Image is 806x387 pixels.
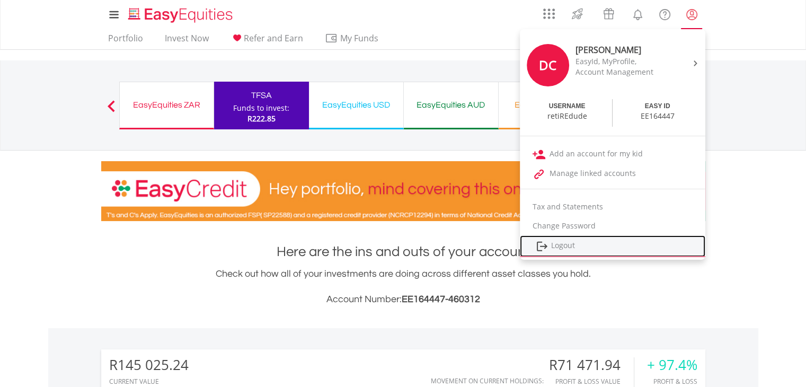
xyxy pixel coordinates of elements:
[575,67,665,77] div: Account Management
[220,88,303,103] div: TFSA
[101,105,122,116] button: Previous
[126,98,207,112] div: EasyEquities ZAR
[575,44,665,56] div: [PERSON_NAME]
[543,8,555,20] img: grid-menu-icon.svg
[505,98,587,112] div: EasyEquities RA
[109,357,189,373] div: R145 025.24
[593,3,624,22] a: Vouchers
[520,32,705,130] a: DC [PERSON_NAME] EasyId, MyProfile, Account Management USERNAME retiREdude EASY ID EE164447
[645,102,670,111] div: EASY ID
[527,44,569,86] div: DC
[325,31,394,45] span: My Funds
[244,32,303,44] span: Refer and Earn
[569,5,586,22] img: thrive-v2.svg
[520,235,705,257] a: Logout
[124,3,237,24] a: Home page
[520,144,705,164] a: Add an account for my kid
[520,164,705,183] a: Manage linked accounts
[101,292,705,307] h3: Account Number:
[161,33,213,49] a: Invest Now
[600,5,617,22] img: vouchers-v2.svg
[520,197,705,216] a: Tax and Statements
[575,56,665,67] div: EasyId, MyProfile,
[104,33,147,49] a: Portfolio
[520,216,705,235] a: Change Password
[678,3,705,26] a: My Profile
[549,378,634,385] div: Profit & Loss Value
[641,111,675,121] div: EE164447
[536,3,562,20] a: AppsGrid
[101,161,705,221] img: EasyCredit Promotion Banner
[547,111,587,121] div: retiREdude
[651,3,678,24] a: FAQ's and Support
[647,378,697,385] div: Profit & Loss
[549,102,586,111] div: USERNAME
[431,377,544,384] div: Movement on Current Holdings:
[410,98,492,112] div: EasyEquities AUD
[101,267,705,307] div: Check out how all of your investments are doing across different asset classes you hold.
[647,357,697,373] div: + 97.4%
[226,33,307,49] a: Refer and Earn
[315,98,397,112] div: EasyEquities USD
[624,3,651,24] a: Notifications
[109,378,189,385] div: CURRENT VALUE
[549,357,634,373] div: R71 471.94
[101,242,705,261] h1: Here are the ins and outs of your account
[233,103,289,113] div: Funds to invest:
[402,294,480,304] span: EE164447-460312
[247,113,276,124] span: R222.85
[126,6,237,24] img: EasyEquities_Logo.png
